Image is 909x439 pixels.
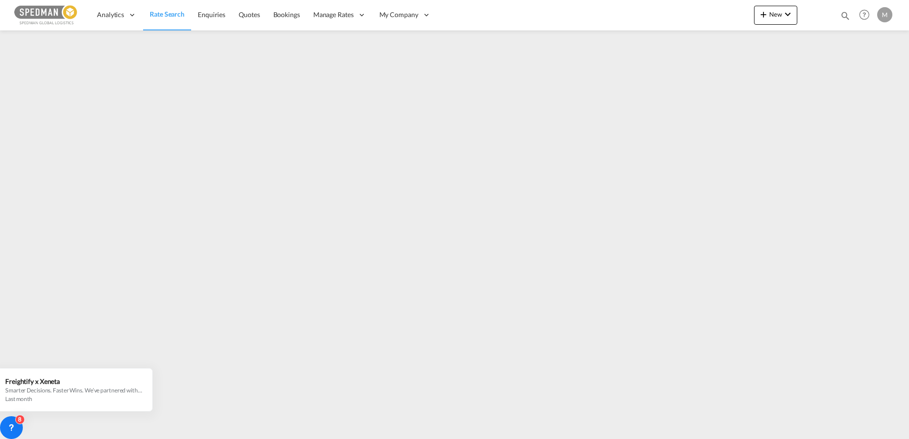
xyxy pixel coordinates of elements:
[877,7,892,22] div: M
[150,10,184,18] span: Rate Search
[754,6,797,25] button: icon-plus 400-fgNewicon-chevron-down
[856,7,877,24] div: Help
[840,10,851,21] md-icon: icon-magnify
[856,7,872,23] span: Help
[97,10,124,19] span: Analytics
[198,10,225,19] span: Enquiries
[239,10,260,19] span: Quotes
[782,9,793,20] md-icon: icon-chevron-down
[758,10,793,18] span: New
[273,10,300,19] span: Bookings
[14,4,78,26] img: c12ca350ff1b11efb6b291369744d907.png
[379,10,418,19] span: My Company
[758,9,769,20] md-icon: icon-plus 400-fg
[313,10,354,19] span: Manage Rates
[840,10,851,25] div: icon-magnify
